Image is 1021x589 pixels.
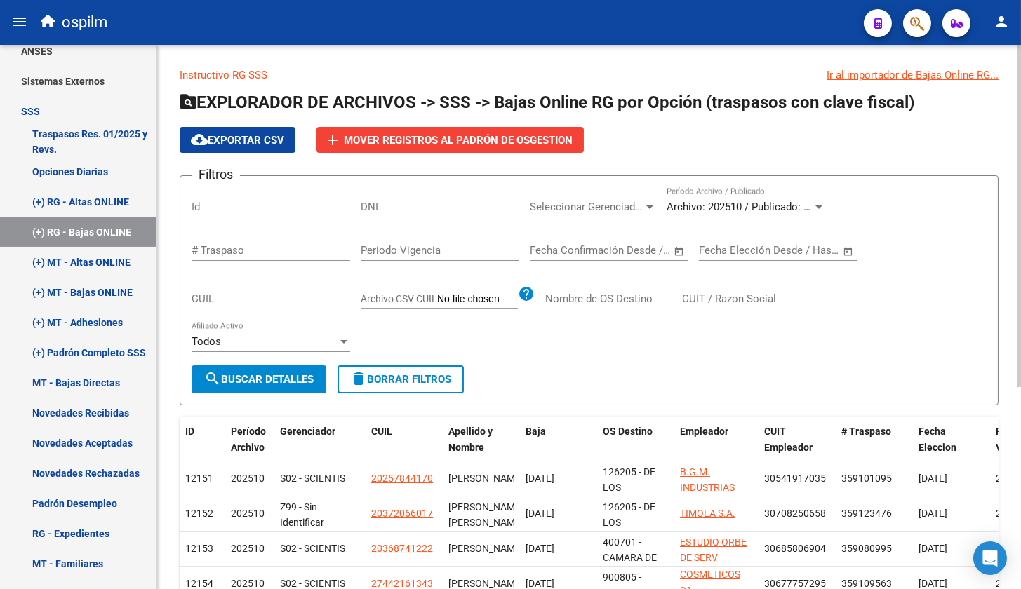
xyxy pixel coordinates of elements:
[280,543,345,554] span: S02 - SCIENTIS
[180,93,914,112] span: EXPLORADOR DE ARCHIVOS -> SSS -> Bajas Online RG por Opción (traspasos con clave fiscal)
[280,426,335,437] span: Gerenciador
[231,473,265,484] span: 202510
[324,132,341,149] mat-icon: add
[62,7,107,38] span: ospilm
[913,417,990,463] datatable-header-cell: Fecha Eleccion
[185,578,213,589] span: 12154
[680,508,735,519] span: TIMOLA S.A.
[667,201,837,213] span: Archivo: 202510 / Publicado: 202509
[827,67,999,83] div: Ir al importador de Bajas Online RG...
[448,543,523,554] span: [PERSON_NAME]
[448,426,493,453] span: Apellido y Nombre
[316,127,584,153] button: Mover registros al PADRÓN de OsGestion
[919,508,947,519] span: [DATE]
[919,578,947,589] span: [DATE]
[841,473,892,484] span: 359101095
[759,417,836,463] datatable-header-cell: CUIT Empleador
[192,365,326,393] button: Buscar Detalles
[764,578,826,589] span: 30677757295
[371,473,433,484] span: 20257844170
[836,417,913,463] datatable-header-cell: # Traspaso
[680,466,738,510] span: B.G.M. INDUSTRIAS DEL DISCO S.
[191,134,284,147] span: Exportar CSV
[526,541,592,557] div: [DATE]
[274,417,366,463] datatable-header-cell: Gerenciador
[518,285,535,302] mat-icon: help
[185,426,194,437] span: ID
[841,508,892,519] span: 359123476
[371,508,433,519] span: 20372066017
[371,578,433,589] span: 27442161343
[371,426,392,437] span: CUIL
[11,13,28,30] mat-icon: menu
[231,543,265,554] span: 202510
[530,201,643,213] span: Seleccionar Gerenciador
[993,13,1010,30] mat-icon: person
[366,417,443,463] datatable-header-cell: CUIL
[674,417,759,463] datatable-header-cell: Empleador
[597,417,674,463] datatable-header-cell: OS Destino
[225,417,274,463] datatable-header-cell: Período Archivo
[180,69,267,81] a: Instructivo RG SSS
[448,578,523,589] span: [PERSON_NAME]
[180,127,295,153] button: Exportar CSV
[361,293,437,304] span: Archivo CSV CUIL
[973,541,1007,575] div: Open Intercom Messenger
[520,417,597,463] datatable-header-cell: Baja
[443,417,520,463] datatable-header-cell: Apellido y Nombre
[192,165,240,184] h3: Filtros
[185,543,213,554] span: 12153
[204,370,221,387] mat-icon: search
[764,473,826,484] span: 30541917035
[280,501,324,529] span: Z99 - Sin Identificar
[530,244,587,257] input: Fecha inicio
[180,417,225,463] datatable-header-cell: ID
[448,473,523,484] span: [PERSON_NAME]
[841,243,857,259] button: Open calendar
[191,131,208,148] mat-icon: cloud_download
[231,426,266,453] span: Período Archivo
[185,473,213,484] span: 12151
[764,543,826,554] span: 30685806904
[919,543,947,554] span: [DATE]
[371,543,433,554] span: 20368741222
[231,508,265,519] span: 202510
[603,466,667,574] span: 126205 - DE LOS EMPLEADOS DE COMERCIO Y ACTIVIDADES CIVILES
[841,543,892,554] span: 359080995
[344,134,573,147] span: Mover registros al PADRÓN de OsGestion
[280,473,345,484] span: S02 - SCIENTIS
[919,426,956,453] span: Fecha Eleccion
[526,426,546,437] span: Baja
[764,426,813,453] span: CUIT Empleador
[338,365,464,393] button: Borrar Filtros
[448,501,523,529] span: [PERSON_NAME] [PERSON_NAME]
[680,426,728,437] span: Empleador
[231,578,265,589] span: 202510
[204,373,314,386] span: Buscar Detalles
[680,536,747,580] span: ESTUDIO ORBE DE SERV EMPRESARI
[350,373,451,386] span: Borrar Filtros
[526,506,592,522] div: [DATE]
[185,508,213,519] span: 12152
[603,426,653,437] span: OS Destino
[699,244,756,257] input: Fecha inicio
[526,470,592,487] div: [DATE]
[841,578,892,589] span: 359109563
[764,508,826,519] span: 30708250658
[599,244,667,257] input: Fecha fin
[192,335,221,348] span: Todos
[437,293,518,306] input: Archivo CSV CUIL
[672,243,688,259] button: Open calendar
[919,473,947,484] span: [DATE]
[768,244,836,257] input: Fecha fin
[350,370,367,387] mat-icon: delete
[280,578,345,589] span: S02 - SCIENTIS
[841,426,891,437] span: # Traspaso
